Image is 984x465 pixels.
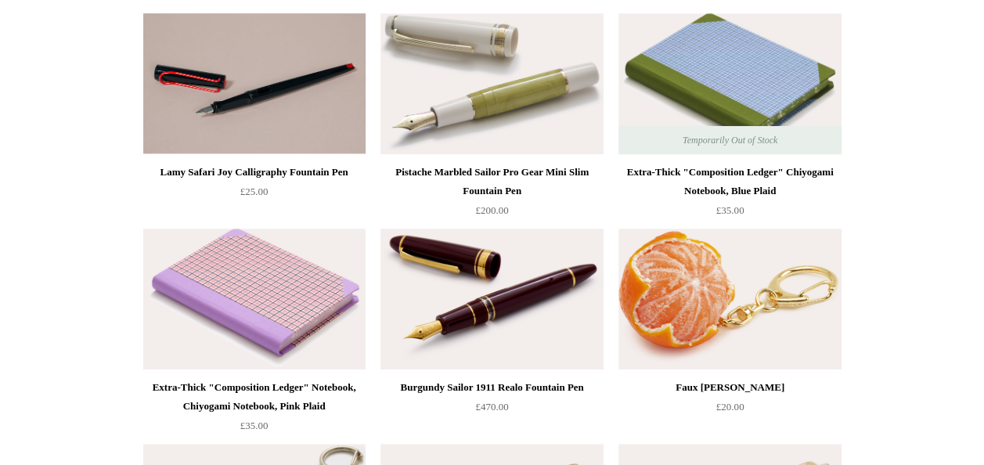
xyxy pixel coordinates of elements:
div: Lamy Safari Joy Calligraphy Fountain Pen [147,163,362,182]
span: £470.00 [475,401,508,413]
span: £200.00 [475,204,508,216]
div: Faux [PERSON_NAME] [622,378,837,397]
a: Extra-Thick "Composition Ledger" Chiyogami Notebook, Blue Plaid Extra-Thick "Composition Ledger" ... [618,13,841,154]
img: Extra-Thick "Composition Ledger" Notebook, Chiyogami Notebook, Pink Plaid [143,229,366,369]
img: Pistache Marbled Sailor Pro Gear Mini Slim Fountain Pen [380,13,603,154]
a: Extra-Thick "Composition Ledger" Notebook, Chiyogami Notebook, Pink Plaid £35.00 [143,378,366,442]
a: Extra-Thick "Composition Ledger" Notebook, Chiyogami Notebook, Pink Plaid Extra-Thick "Compositio... [143,229,366,369]
a: Faux Clementine Keyring Faux Clementine Keyring [618,229,841,369]
span: £35.00 [240,420,269,431]
a: Faux [PERSON_NAME] £20.00 [618,378,841,442]
span: £20.00 [716,401,744,413]
a: Pistache Marbled Sailor Pro Gear Mini Slim Fountain Pen £200.00 [380,163,603,227]
img: Lamy Safari Joy Calligraphy Fountain Pen [143,13,366,154]
span: Temporarily Out of Stock [667,126,793,154]
img: Faux Clementine Keyring [618,229,841,369]
div: Pistache Marbled Sailor Pro Gear Mini Slim Fountain Pen [384,163,599,200]
a: Pistache Marbled Sailor Pro Gear Mini Slim Fountain Pen Pistache Marbled Sailor Pro Gear Mini Sli... [380,13,603,154]
a: Burgundy Sailor 1911 Realo Fountain Pen Burgundy Sailor 1911 Realo Fountain Pen [380,229,603,369]
a: Lamy Safari Joy Calligraphy Fountain Pen Lamy Safari Joy Calligraphy Fountain Pen [143,13,366,154]
a: Extra-Thick "Composition Ledger" Chiyogami Notebook, Blue Plaid £35.00 [618,163,841,227]
div: Burgundy Sailor 1911 Realo Fountain Pen [384,378,599,397]
div: Extra-Thick "Composition Ledger" Chiyogami Notebook, Blue Plaid [622,163,837,200]
span: £25.00 [240,186,269,197]
img: Extra-Thick "Composition Ledger" Chiyogami Notebook, Blue Plaid [618,13,841,154]
div: Extra-Thick "Composition Ledger" Notebook, Chiyogami Notebook, Pink Plaid [147,378,362,416]
a: Burgundy Sailor 1911 Realo Fountain Pen £470.00 [380,378,603,442]
img: Burgundy Sailor 1911 Realo Fountain Pen [380,229,603,369]
a: Lamy Safari Joy Calligraphy Fountain Pen £25.00 [143,163,366,227]
span: £35.00 [716,204,744,216]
